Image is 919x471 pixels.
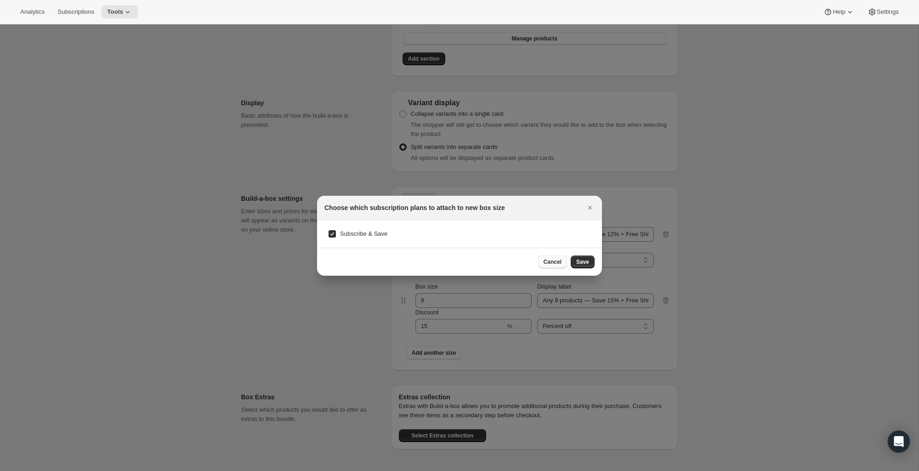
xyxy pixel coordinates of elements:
button: Cancel [538,255,567,268]
span: Save [576,258,589,266]
h2: Choose which subscription plans to attach to new box size [324,203,505,212]
span: Subscribe & Save [340,230,387,237]
button: Close [584,201,596,214]
button: Tools [102,6,138,18]
span: Analytics [20,8,45,16]
span: Subscriptions [57,8,94,16]
button: Settings [862,6,904,18]
span: Help [833,8,845,16]
span: Cancel [544,258,562,266]
button: Save [571,255,595,268]
span: Tools [107,8,123,16]
button: Subscriptions [52,6,100,18]
button: Analytics [15,6,50,18]
button: Help [818,6,860,18]
div: Open Intercom Messenger [888,431,910,453]
span: Settings [877,8,899,16]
